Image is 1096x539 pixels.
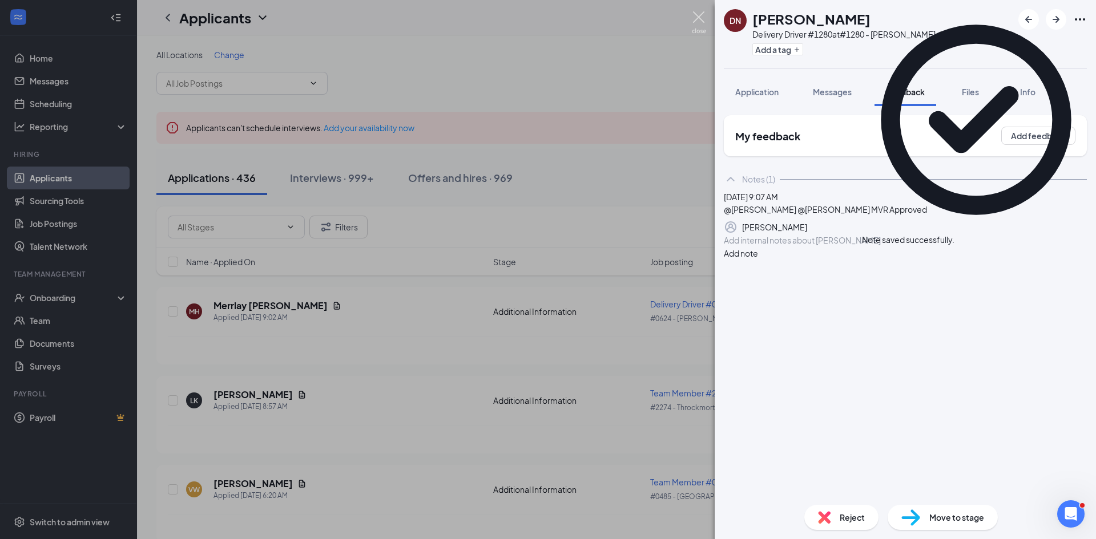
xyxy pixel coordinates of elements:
button: PlusAdd a tag [752,43,803,55]
span: @ [PERSON_NAME] [797,204,871,214]
div: Note saved successfully. [862,234,954,246]
div: Notes (1) [742,173,775,185]
svg: Plus [793,46,800,53]
span: [DATE] 9:07 AM [724,192,778,202]
div: Delivery Driver #1280 at #1280 - [PERSON_NAME] [752,29,936,40]
div: DN [730,15,741,26]
span: @ [PERSON_NAME] [724,204,797,214]
svg: Profile [724,220,738,234]
svg: CheckmarkCircle [862,6,1090,234]
h1: [PERSON_NAME] [752,9,871,29]
span: Application [735,87,779,97]
button: Add note [724,247,758,260]
h2: My feedback [735,129,800,143]
span: Messages [813,87,852,97]
span: Reject [840,511,865,524]
iframe: Intercom live chat [1057,500,1085,528]
span: Move to stage [929,511,984,524]
div: MVR Approved [724,203,1087,216]
svg: ChevronUp [724,172,738,186]
div: [PERSON_NAME] [742,221,807,233]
